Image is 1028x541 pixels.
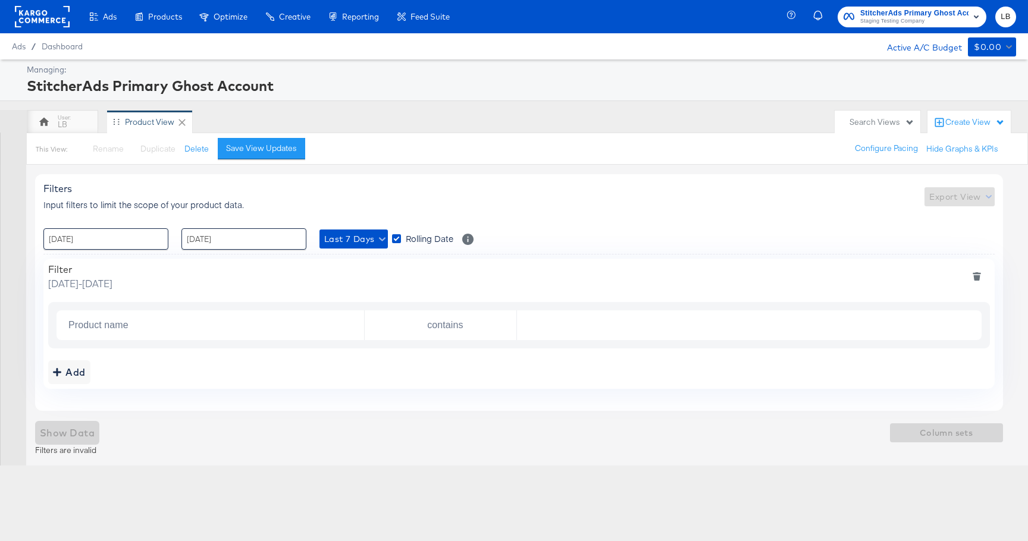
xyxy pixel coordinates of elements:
div: LB [58,119,67,130]
span: Filters [43,183,72,194]
div: Filters are invalid [35,421,1003,465]
button: addbutton [48,360,90,384]
span: Duplicate [140,143,175,154]
span: LB [1000,10,1011,24]
span: StitcherAds Primary Ghost Account [860,7,969,20]
div: $0.00 [974,40,1001,55]
button: Hide Graphs & KPIs [926,143,998,155]
a: Dashboard [42,42,83,51]
div: Save View Updates [226,143,297,154]
button: Save View Updates [218,138,305,159]
div: Filter [48,263,112,275]
span: Staging Testing Company [860,17,969,26]
span: Rename [93,143,124,154]
button: Delete [184,143,209,155]
span: Rolling Date [406,232,453,244]
div: Drag to reorder tab [113,118,120,125]
span: Reporting [342,12,379,21]
div: Search Views [850,117,914,128]
button: Open [498,317,507,326]
div: Create View [945,117,1005,128]
span: Creative [279,12,311,21]
button: Configure Pacing [847,138,926,159]
span: Last 7 Days [324,232,383,247]
span: Optimize [214,12,247,21]
span: [DATE] - [DATE] [48,276,112,290]
button: deletefilters [964,263,989,290]
span: Products [148,12,182,21]
div: Managing: [27,64,1013,76]
span: Ads [12,42,26,51]
button: $0.00 [968,37,1016,56]
span: Ads [103,12,117,21]
div: StitcherAds Primary Ghost Account [27,76,1013,96]
div: Active A/C Budget [875,37,962,55]
button: Open [346,317,355,326]
span: Input filters to limit the scope of your product data. [43,199,244,210]
div: This View: [36,144,67,154]
button: LB [995,7,1016,27]
div: Add [53,364,86,380]
span: Feed Suite [410,12,450,21]
button: StitcherAds Primary Ghost AccountStaging Testing Company [838,7,986,27]
button: Last 7 Days [319,229,388,249]
div: Product View [125,117,174,128]
span: / [26,42,42,51]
